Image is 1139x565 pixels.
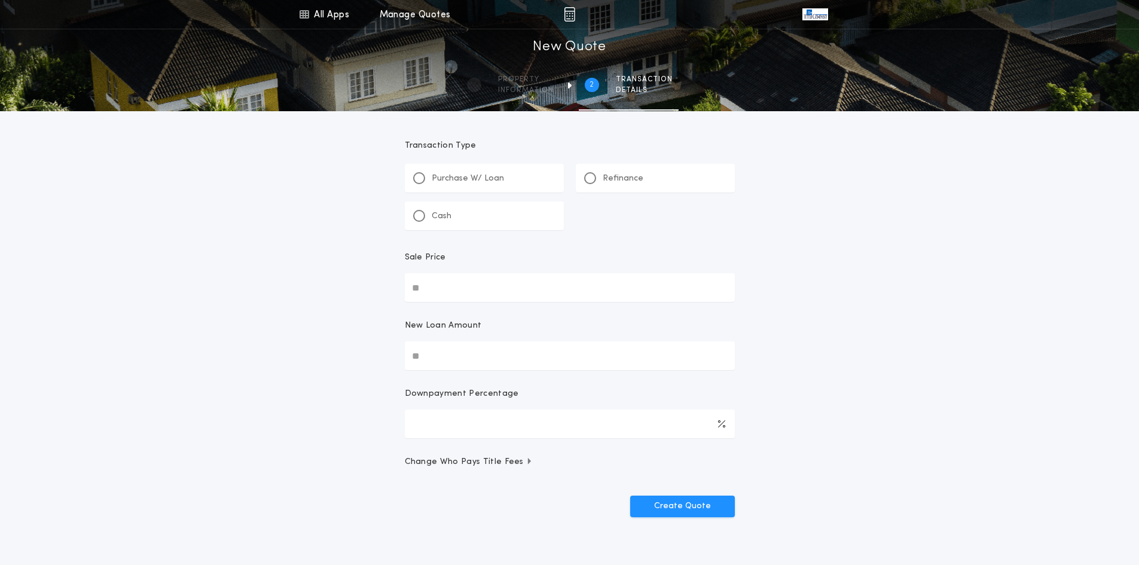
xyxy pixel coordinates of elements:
[564,7,575,22] img: img
[405,456,533,468] span: Change Who Pays Title Fees
[498,75,554,84] span: Property
[630,496,735,517] button: Create Quote
[405,252,446,264] p: Sale Price
[432,173,504,185] p: Purchase W/ Loan
[603,173,643,185] p: Refinance
[405,140,735,152] p: Transaction Type
[533,38,606,57] h1: New Quote
[405,388,519,400] p: Downpayment Percentage
[616,85,673,95] span: details
[590,80,594,90] h2: 2
[405,456,735,468] button: Change Who Pays Title Fees
[405,410,735,438] input: Downpayment Percentage
[405,273,735,302] input: Sale Price
[432,210,451,222] p: Cash
[405,320,482,332] p: New Loan Amount
[498,85,554,95] span: information
[616,75,673,84] span: Transaction
[802,8,827,20] img: vs-icon
[405,341,735,370] input: New Loan Amount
